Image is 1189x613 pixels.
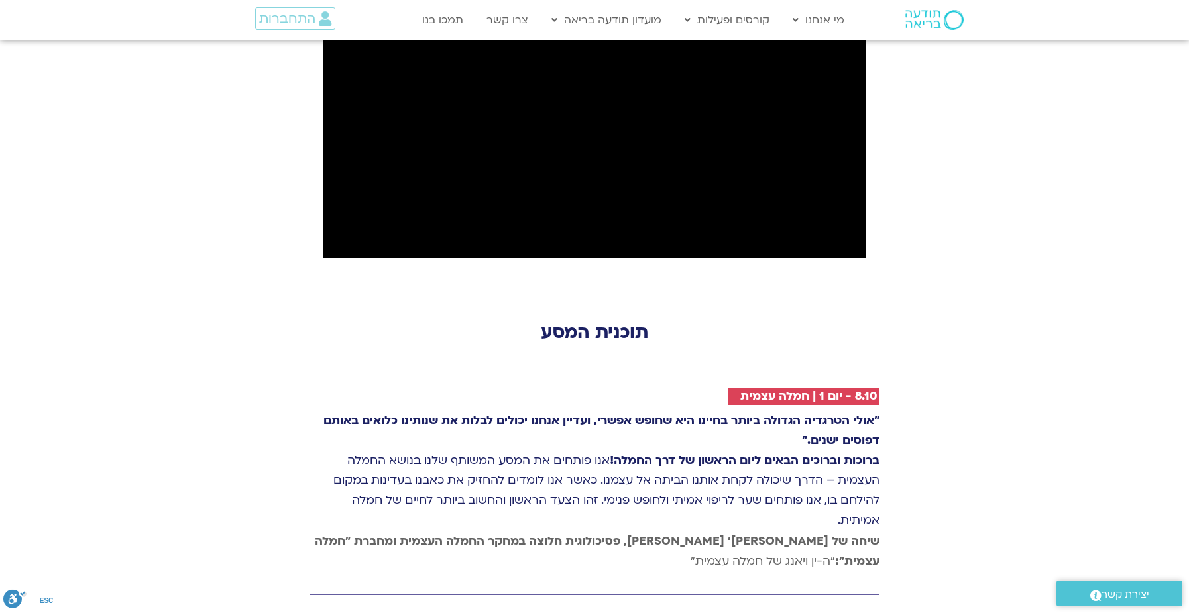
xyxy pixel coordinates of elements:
[678,7,776,32] a: קורסים ופעילות
[786,7,851,32] a: מי אנחנו
[310,322,879,343] h2: תוכנית המסע
[259,11,315,26] span: התחברות
[905,10,964,30] img: תודעה בריאה
[255,7,335,30] a: התחברות
[323,413,879,448] strong: "אולי הטרגדיה הגדולה ביותר בחיינו היא שחופש אפשרי, ועדיין אנחנו יכולים לבלות את שנותינו כלואים בא...
[480,7,535,32] a: צרו קשר
[1102,586,1149,604] span: יצירת קשר
[740,390,878,403] h2: 8.10 - יום 1 | חמלה עצמית
[310,411,879,530] p: אנו פותחים את המסע המשותף שלנו בנושא החמלה העצמית – הדרך שיכולה לקחת אותנו הביתה אל עצמנו. כאשר א...
[416,7,470,32] a: תמכו בנו
[1056,581,1182,606] a: יצירת קשר
[610,453,879,468] strong: ברוכות וברוכים הבאים ליום הראשון של דרך החמלה!
[315,533,879,569] strong: שיחה של [PERSON_NAME]׳ [PERSON_NAME], פסיכולוגית חלוצה במחקר החמלה העצמית ומחברת "חמלה עצמית":
[315,533,879,569] span: "ה-ין ויאנג של חמלה עצמית"
[545,7,668,32] a: מועדון תודעה בריאה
